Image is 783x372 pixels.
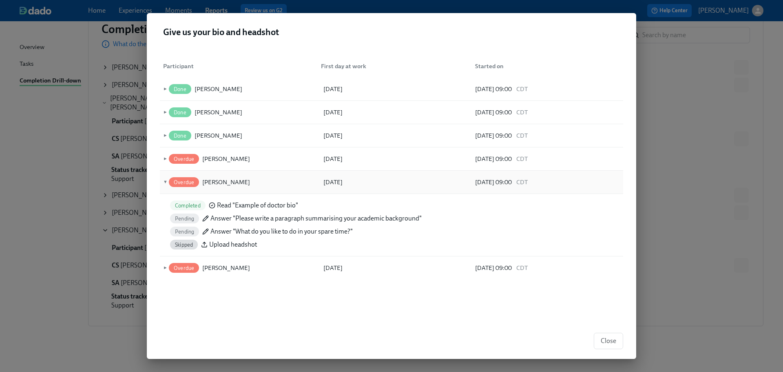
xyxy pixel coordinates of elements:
span: ► [161,263,167,272]
div: [PERSON_NAME] [202,177,250,187]
span: Skipped [170,242,198,248]
div: [DATE] [322,107,470,117]
span: ► [161,85,167,94]
div: First day at work [318,61,469,71]
span: ► [161,108,167,117]
div: [PERSON_NAME] [195,107,242,117]
div: [DATE] 09:00 [475,84,620,94]
button: Close [594,333,623,349]
div: [DATE] [322,154,470,164]
span: Answer "Please write a paragraph summarising your academic background" [210,214,422,223]
span: Done [169,109,191,116]
span: CDT [515,177,528,187]
span: ▼ [161,178,167,187]
span: Overdue [169,265,199,271]
span: Upload headshot [209,240,257,249]
div: [DATE] [322,84,470,94]
div: [DATE] [322,177,470,187]
div: First day at work [314,58,469,74]
span: Done [169,86,191,92]
div: [DATE] 09:00 [475,177,620,187]
span: Answer "What do you like to do in your spare time?" [210,227,353,236]
div: [DATE] [322,131,470,140]
span: Overdue [169,156,199,162]
div: [PERSON_NAME] [195,131,242,140]
span: ► [161,154,167,163]
div: [DATE] [322,263,470,273]
span: Read "Example of doctor bio" [217,201,298,210]
span: CDT [515,154,528,164]
div: Started on [469,58,623,74]
span: CDT [515,107,528,117]
span: CDT [515,263,528,273]
span: Pending [170,229,199,235]
span: ► [161,131,167,140]
div: [PERSON_NAME] [195,84,242,94]
span: Close [601,337,616,345]
span: Done [169,133,191,139]
div: Started on [472,61,623,71]
div: [DATE] 09:00 [475,154,620,164]
span: CDT [515,84,528,94]
div: [DATE] 09:00 [475,131,620,140]
span: Overdue [169,179,199,185]
div: [PERSON_NAME] [202,154,250,164]
span: CDT [515,131,528,140]
div: [DATE] 09:00 [475,107,620,117]
div: [PERSON_NAME] [202,263,250,273]
span: Pending [170,216,199,222]
div: Participant [160,58,314,74]
div: [DATE] 09:00 [475,263,620,273]
div: Participant [160,61,314,71]
h4: Give us your bio and headshot [163,26,279,38]
span: Completed [170,203,206,209]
